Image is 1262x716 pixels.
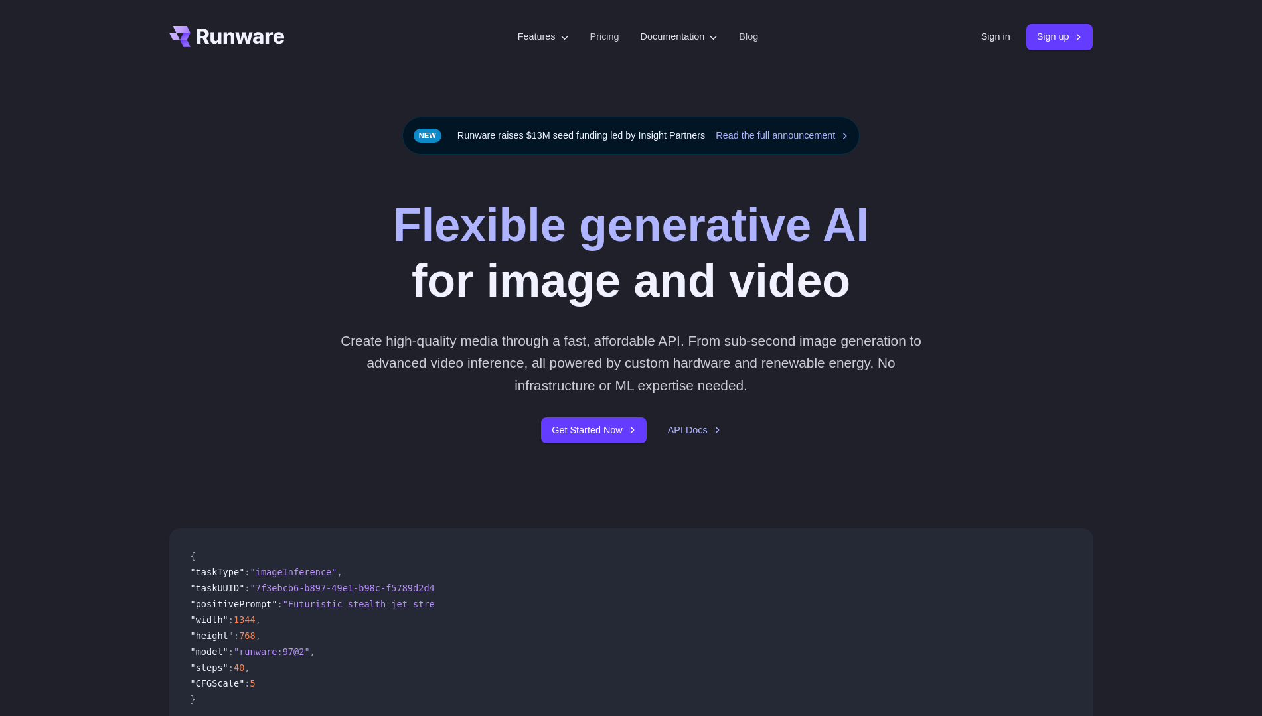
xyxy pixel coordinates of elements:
a: Sign in [981,29,1010,44]
span: , [256,614,261,625]
span: : [244,678,250,689]
span: 1344 [234,614,256,625]
span: 768 [239,630,256,641]
label: Features [518,29,569,44]
span: "width" [191,614,228,625]
span: "model" [191,646,228,657]
span: "7f3ebcb6-b897-49e1-b98c-f5789d2d40d7" [250,583,457,593]
span: "imageInference" [250,567,337,577]
a: Get Started Now [541,417,646,443]
span: 40 [234,662,244,673]
a: Pricing [590,29,619,44]
span: : [244,583,250,593]
span: } [191,694,196,705]
span: "CFGScale" [191,678,245,689]
a: API Docs [668,423,721,438]
span: : [234,630,239,641]
span: : [228,662,234,673]
span: "Futuristic stealth jet streaking through a neon-lit cityscape with glowing purple exhaust" [283,599,777,609]
span: : [277,599,282,609]
strong: Flexible generative AI [393,199,869,251]
span: , [310,646,315,657]
span: : [228,646,234,657]
span: "height" [191,630,234,641]
span: { [191,551,196,561]
span: , [337,567,342,577]
span: "runware:97@2" [234,646,310,657]
span: , [256,630,261,641]
span: "steps" [191,662,228,673]
span: , [244,662,250,673]
a: Sign up [1026,24,1093,50]
span: 5 [250,678,256,689]
h1: for image and video [393,197,869,309]
a: Read the full announcement [716,128,848,143]
span: "taskUUID" [191,583,245,593]
span: : [228,614,234,625]
span: "positivePrompt" [191,599,277,609]
span: : [244,567,250,577]
a: Go to / [169,26,285,47]
a: Blog [739,29,758,44]
span: "taskType" [191,567,245,577]
div: Runware raises $13M seed funding led by Insight Partners [402,117,860,155]
p: Create high-quality media through a fast, affordable API. From sub-second image generation to adv... [335,330,927,396]
label: Documentation [641,29,718,44]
